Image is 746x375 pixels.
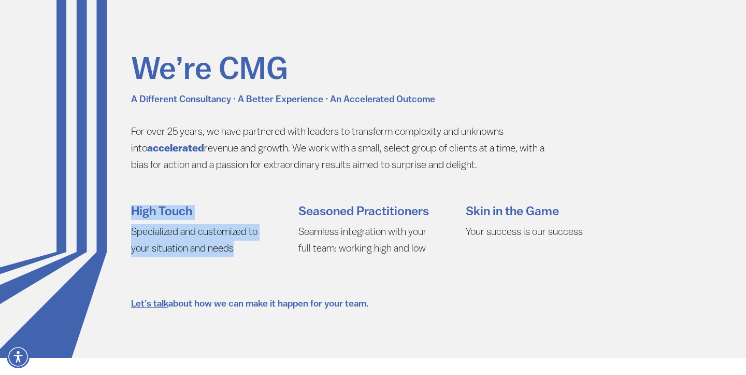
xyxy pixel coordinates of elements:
h4: Skin in the Game [466,205,602,220]
p: Specialized and customized to your situation and needs [131,224,267,257]
strong: accelerated [147,144,204,154]
h5: about how we can make it happen for your team. [131,297,634,313]
h5: A Different Consultancy · A Better Experience · An Accelerated Outcome [131,92,546,108]
p: Seamless integration with your full team: working high and low [298,224,435,257]
div: Accessibility Menu [7,345,30,368]
h4: Seasoned Practitioners [298,205,435,220]
a: Let’s talk [131,300,168,309]
h1: We’re CMG [131,54,546,88]
h4: High Touch [131,205,267,220]
p: Your success is our success [466,224,602,241]
p: For over 25 years, we have partnered with leaders to transform complexity and unknowns into reven... [131,124,546,174]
